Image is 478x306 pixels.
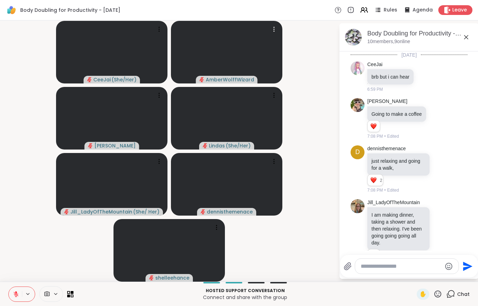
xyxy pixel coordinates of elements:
span: audio-muted [199,77,204,82]
img: https://sharewell-space-live.sfo3.digitaloceanspaces.com/user-generated/31362a71-9c08-4605-8112-5... [351,61,365,75]
span: ( She/Her ) [226,142,251,149]
textarea: Type your message [361,263,442,270]
span: ( She/Her ) [111,76,136,83]
span: • [384,133,386,139]
button: Emoji picker [445,262,453,271]
span: • [384,187,386,193]
span: Edited [387,133,399,139]
span: Chat [457,291,470,298]
span: 6:59 PM [367,86,383,92]
span: shelleehance [155,274,189,281]
button: Send [459,258,475,274]
p: Going to make a coffee [371,111,422,118]
p: 10 members, 9 online [367,38,410,45]
span: Leave [452,7,467,14]
img: Body Doubling for Productivity - Saturday, Aug 09 [345,29,362,46]
a: [PERSON_NAME] [367,98,407,105]
span: 7:08 PM [367,133,383,139]
img: https://sharewell-space-live.sfo3.digitaloceanspaces.com/user-generated/2564abe4-c444-4046-864b-7... [351,199,365,213]
a: Jill_LadyOfTheMountain [367,199,420,206]
div: Reaction list [368,249,380,260]
span: dennisthemenace [207,208,253,215]
span: [DATE] [397,51,421,58]
span: ✋ [420,290,426,298]
button: Reactions: love [370,123,377,129]
p: I am making dinner, taking a shower and then relaxing. I've been going going going all day. [371,211,425,246]
img: ShareWell Logomark [6,4,17,16]
span: 7:08 PM [367,187,383,193]
p: just relaxing and going for a walk, [371,158,425,171]
span: audio-muted [64,209,69,214]
span: Agenda [413,7,433,14]
span: d [355,147,360,157]
p: Connect and share with the group [78,294,413,301]
span: audio-muted [201,209,205,214]
span: ( She/ Her ) [133,208,159,215]
span: Jill_LadyOfTheMountain [70,208,132,215]
span: Lindas [209,142,225,149]
p: brb but i can hear [371,73,409,80]
span: Body Doubling for Productivity - [DATE] [20,7,120,14]
p: Hosted support conversation [78,288,413,294]
span: CeeJai [93,76,111,83]
span: audio-muted [149,275,154,280]
span: [PERSON_NAME] [94,142,136,149]
div: Reaction list [368,121,380,132]
img: https://sharewell-space-live.sfo3.digitaloceanspaces.com/user-generated/3bf5b473-6236-4210-9da2-3... [351,98,365,112]
span: 2 [380,177,383,184]
span: audio-muted [88,143,93,148]
span: audio-muted [203,143,207,148]
div: Reaction list [368,175,380,186]
a: CeeJai [367,61,383,68]
span: Rules [384,7,397,14]
div: Body Doubling for Productivity - [DATE] [367,29,473,38]
a: dennisthemenace [367,145,406,152]
span: Edited [387,187,399,193]
span: audio-muted [87,77,92,82]
button: Reactions: love [370,177,377,183]
span: AmberWolffWizard [206,76,254,83]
